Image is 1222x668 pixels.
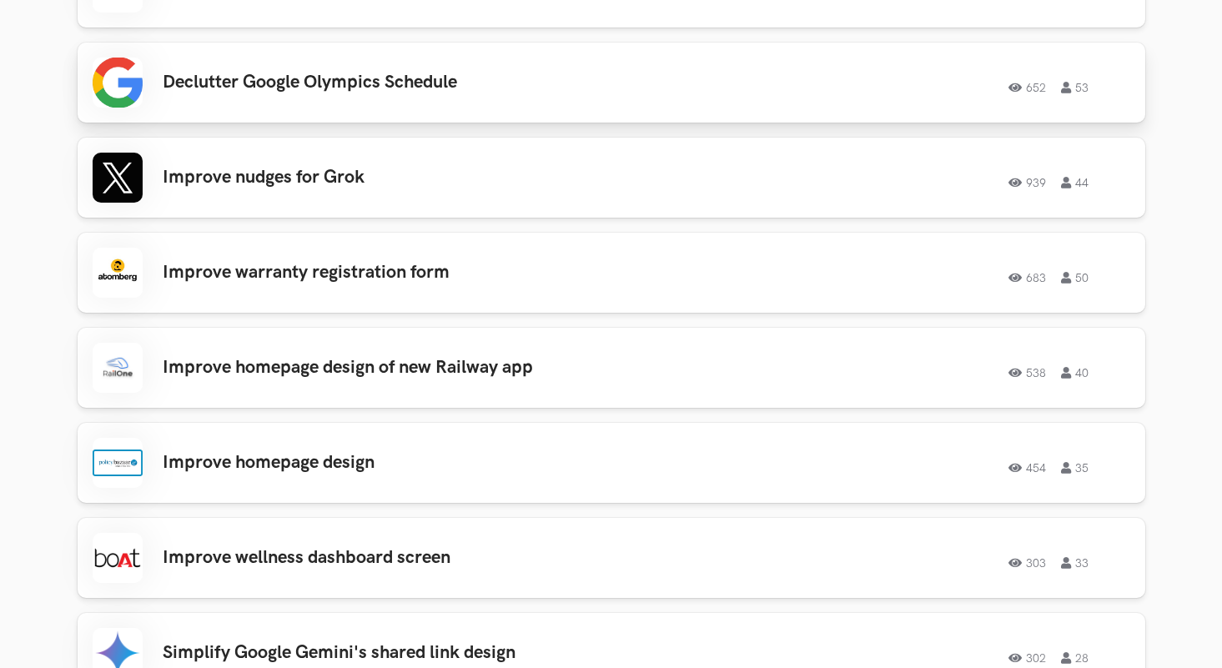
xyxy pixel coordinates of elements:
span: 28 [1061,652,1089,664]
a: Improve homepage design of new Railway app 538 40 [78,328,1145,408]
a: Improve warranty registration form 683 50 [78,233,1145,313]
span: 40 [1061,367,1089,379]
span: 303 [1008,557,1046,569]
a: Declutter Google Olympics Schedule65253 [78,43,1145,123]
h3: Improve warranty registration form [163,262,636,284]
a: Improve nudges for Grok93944 [78,138,1145,218]
span: 35 [1061,462,1089,474]
span: 44 [1061,177,1089,188]
span: 33 [1061,557,1089,569]
span: 454 [1008,462,1046,474]
span: 302 [1008,652,1046,664]
span: 683 [1008,272,1046,284]
span: 538 [1008,367,1046,379]
h3: Simplify Google Gemini's shared link design [163,642,636,664]
span: 652 [1008,82,1046,93]
a: Improve homepage design 454 35 [78,423,1145,503]
span: 50 [1061,272,1089,284]
h3: Declutter Google Olympics Schedule [163,72,636,93]
h3: Improve homepage design [163,452,636,474]
h3: Improve nudges for Grok [163,167,636,188]
span: 53 [1061,82,1089,93]
h3: Improve homepage design of new Railway app [163,357,636,379]
h3: Improve wellness dashboard screen [163,547,636,569]
span: 939 [1008,177,1046,188]
a: Improve wellness dashboard screen 303 33 [78,518,1145,598]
